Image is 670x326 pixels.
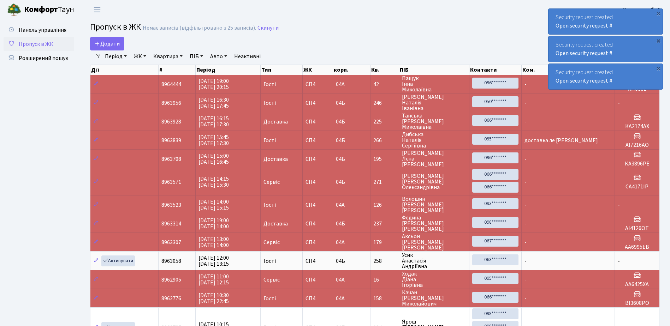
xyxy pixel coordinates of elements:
span: 258 [373,258,396,264]
span: СП4 [306,202,330,208]
span: Сервіс [263,240,280,245]
span: 8963956 [161,99,181,107]
span: 225 [373,119,396,125]
span: - [618,201,620,209]
h5: АІ7216АО [618,142,656,149]
span: [DATE] 16:30 [DATE] 17:45 [198,96,229,110]
span: - [524,178,527,186]
span: - [524,201,527,209]
div: Немає записів (відфільтровано з 25 записів). [143,25,256,31]
span: [DATE] 10:30 [DATE] 22:45 [198,291,229,305]
div: × [655,65,662,72]
a: Авто [207,50,230,62]
span: 126 [373,202,396,208]
span: - [524,257,527,265]
a: Квартира [150,50,185,62]
span: СП4 [306,179,330,185]
span: [DATE] 14:00 [DATE] 15:15 [198,198,229,212]
span: Танська [PERSON_NAME] Миколаївна [402,113,466,130]
span: [DATE] 16:15 [DATE] 17:30 [198,115,229,128]
h5: КА3896РЕ [618,161,656,167]
span: - [524,99,527,107]
span: Таун [24,4,74,16]
span: 04А [336,239,345,246]
span: - [524,220,527,228]
th: Ком. [522,65,615,75]
span: 04А [336,80,345,88]
th: корп. [333,65,370,75]
span: 8963708 [161,155,181,163]
span: 8964444 [161,80,181,88]
span: 8963307 [161,239,181,246]
span: 04Б [336,99,345,107]
h5: AI4126OT [618,225,656,232]
span: [PERSON_NAME] Наталія Іванівна [402,94,466,111]
div: Security request created [549,9,663,34]
h5: КА2174АХ [618,123,656,130]
span: 8963058 [161,257,181,265]
th: Контакти [469,65,522,75]
span: 04Б [336,137,345,144]
a: Додати [90,37,124,50]
span: Волошин [PERSON_NAME] [PERSON_NAME] [402,196,466,213]
span: 04Б [336,155,345,163]
span: Качан [PERSON_NAME] Миколайович [402,290,466,307]
span: СП4 [306,240,330,245]
span: СП4 [306,221,330,227]
span: 04Б [336,220,345,228]
th: Тип [261,65,303,75]
span: Дибська Наталія Сергіївна [402,132,466,149]
a: Скинути [257,25,279,31]
span: 158 [373,296,396,301]
div: Security request created [549,36,663,62]
a: Open security request # [556,22,612,30]
span: - [618,257,620,265]
th: Дії [90,65,159,75]
span: - [524,295,527,302]
span: [DATE] 19:00 [DATE] 14:00 [198,217,229,230]
span: 04А [336,201,345,209]
span: Гості [263,258,276,264]
span: 04А [336,276,345,284]
span: 237 [373,221,396,227]
span: Доставка [263,221,288,227]
span: 42 [373,81,396,87]
span: Пропуск в ЖК [90,21,141,33]
th: Кв. [370,65,399,75]
th: # [159,65,196,75]
a: Активувати [101,255,135,266]
span: 246 [373,100,396,106]
span: [DATE] 14:15 [DATE] 15:30 [198,175,229,189]
span: - [524,239,527,246]
span: - [618,99,620,107]
span: СП4 [306,138,330,143]
a: Період [102,50,130,62]
span: [DATE] 19:00 [DATE] 20:15 [198,77,229,91]
span: Гості [263,81,276,87]
span: 195 [373,156,396,162]
span: Сервіс [263,179,280,185]
th: ПІБ [399,65,469,75]
h5: АА6995ЕВ [618,244,656,250]
span: Гості [263,100,276,106]
span: 8963523 [161,201,181,209]
span: СП4 [306,119,330,125]
span: [DATE] 15:45 [DATE] 17:30 [198,133,229,147]
span: [DATE] 15:00 [DATE] 16:45 [198,152,229,166]
span: 8962776 [161,295,181,302]
a: Панель управління [4,23,74,37]
a: ПІБ [187,50,206,62]
img: logo.png [7,3,21,17]
span: - [524,276,527,284]
span: [PERSON_NAME] [PERSON_NAME] Олександрівна [402,173,466,190]
span: СП4 [306,296,330,301]
h5: АН8382 [618,86,656,92]
span: СП4 [306,258,330,264]
span: [DATE] 11:00 [DATE] 12:15 [198,273,229,286]
span: Федина [PERSON_NAME] [PERSON_NAME] [402,215,466,232]
span: 266 [373,138,396,143]
span: Гості [263,296,276,301]
span: Панель управління [19,26,66,34]
th: Період [196,65,261,75]
span: Аксьон [PERSON_NAME] [PERSON_NAME] [402,234,466,250]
